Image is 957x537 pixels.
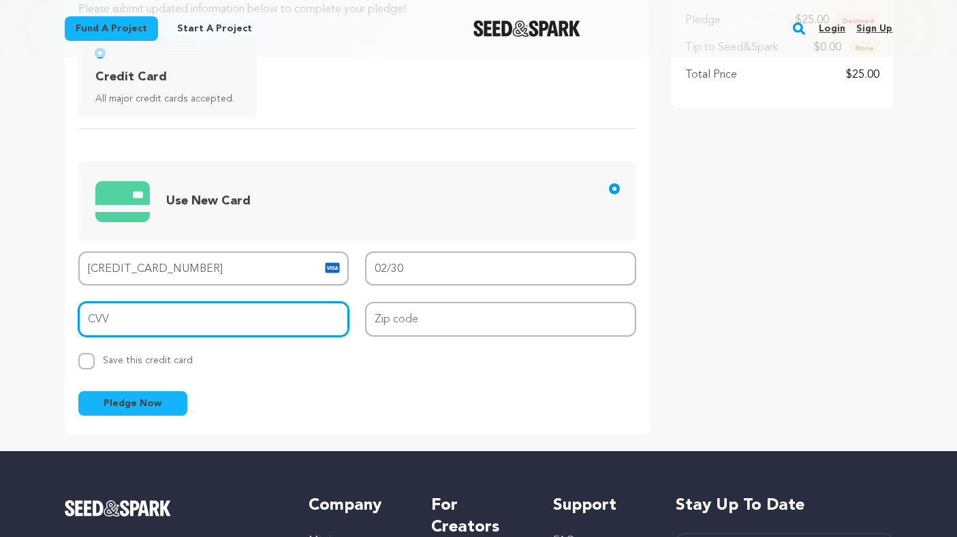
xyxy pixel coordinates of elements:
[166,195,251,207] span: Use New Card
[473,20,580,37] a: Seed&Spark Homepage
[78,302,349,337] input: CVV
[309,495,403,517] h5: Company
[856,18,892,40] a: Sign up
[78,391,187,416] button: Pledge Now
[104,397,162,410] span: Pledge Now
[685,67,737,83] p: Total Price
[95,67,167,87] span: Credit Card
[473,20,580,37] img: Seed&Spark Logo Dark Mode
[846,67,879,83] p: $25.00
[365,251,636,286] input: MM/YY
[95,173,150,229] img: credit card icons
[365,302,636,337] input: Zip code
[553,495,648,517] h5: Support
[676,495,893,517] h5: Stay up to date
[324,260,341,276] img: card icon
[65,500,282,517] a: Seed&Spark Homepage
[166,16,263,41] a: Start a project
[65,16,158,41] a: Fund a project
[78,251,349,286] input: Card number
[95,92,245,106] span: All major credit cards accepted.
[103,350,193,365] span: Save this credit card
[819,18,845,40] a: Login
[65,500,172,517] img: Seed&Spark Logo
